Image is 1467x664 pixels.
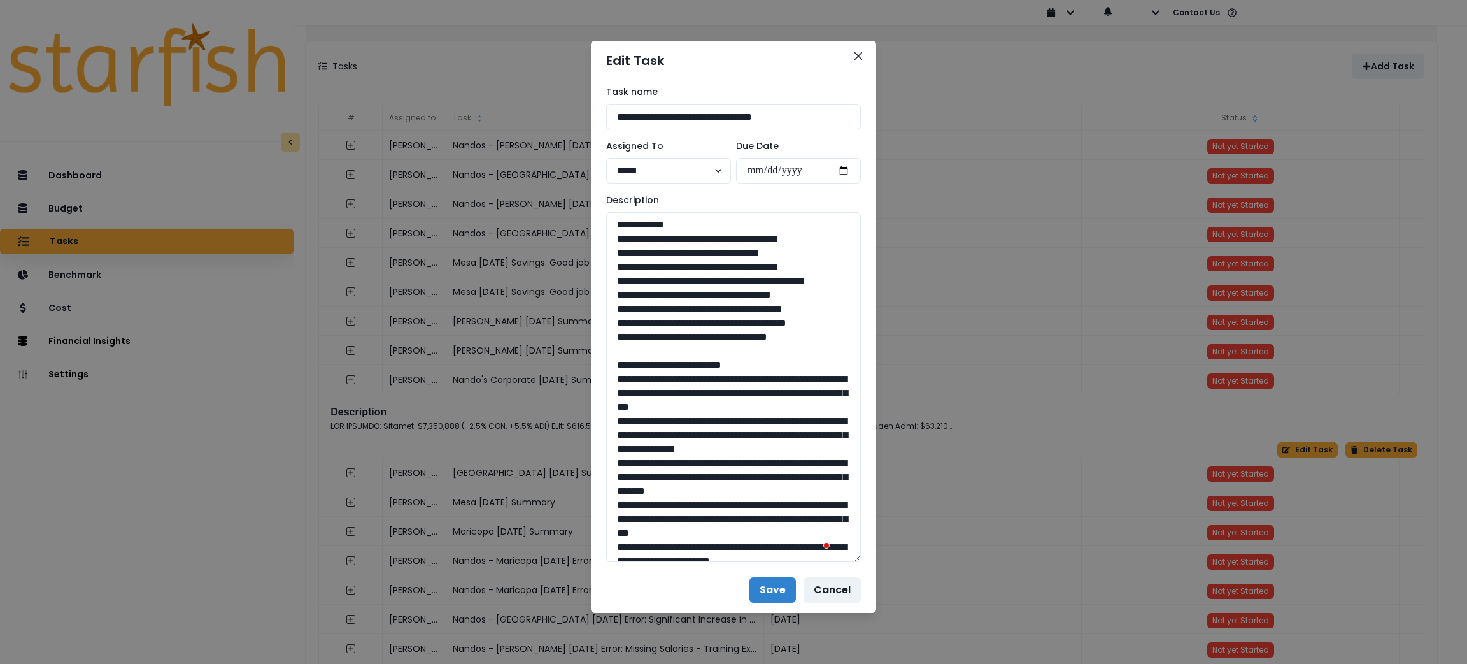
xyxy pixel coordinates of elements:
button: Cancel [804,577,861,603]
label: Task name [606,85,853,99]
button: Close [848,46,868,66]
textarea: To enrich screen reader interactions, please activate Accessibility in Grammarly extension settings [606,212,861,562]
label: Due Date [736,140,853,153]
header: Edit Task [591,41,876,80]
button: Save [749,577,796,603]
label: Description [606,194,853,207]
label: Assigned To [606,140,723,153]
